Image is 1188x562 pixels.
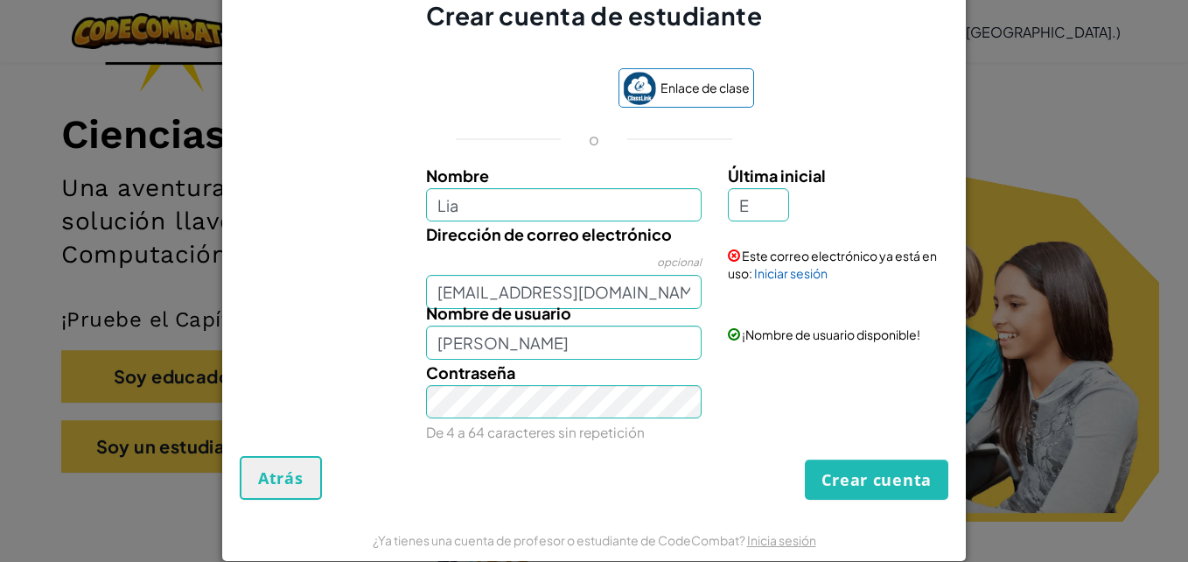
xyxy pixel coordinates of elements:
span: Nombre de usuario [426,303,571,323]
span: Nombre [426,165,489,186]
span: Atrás [258,467,304,488]
span: Contraseña [426,362,515,383]
span: opcional [657,256,702,269]
span: ¡Nombre de usuario disponible! [742,327,920,342]
span: Este correo electrónico ya está en uso: [728,248,937,281]
span: ¿Ya tienes una cuenta de profesor o estudiante de CodeCombat? [373,532,747,548]
small: De 4 a 64 caracteres sin repetición [426,424,645,440]
span: Dirección de correo electrónico [426,224,672,244]
a: Inicia sesión [747,532,816,548]
p: o [589,129,599,150]
a: Iniciar sesión [754,265,828,281]
img: classlink-logo-small.png [623,72,656,105]
button: Atrás [240,456,322,500]
iframe: Botón de Acceder con Google [426,71,610,109]
span: Enlace de clase [660,75,750,101]
button: Crear cuenta [805,460,948,500]
span: Última inicial [728,165,826,186]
